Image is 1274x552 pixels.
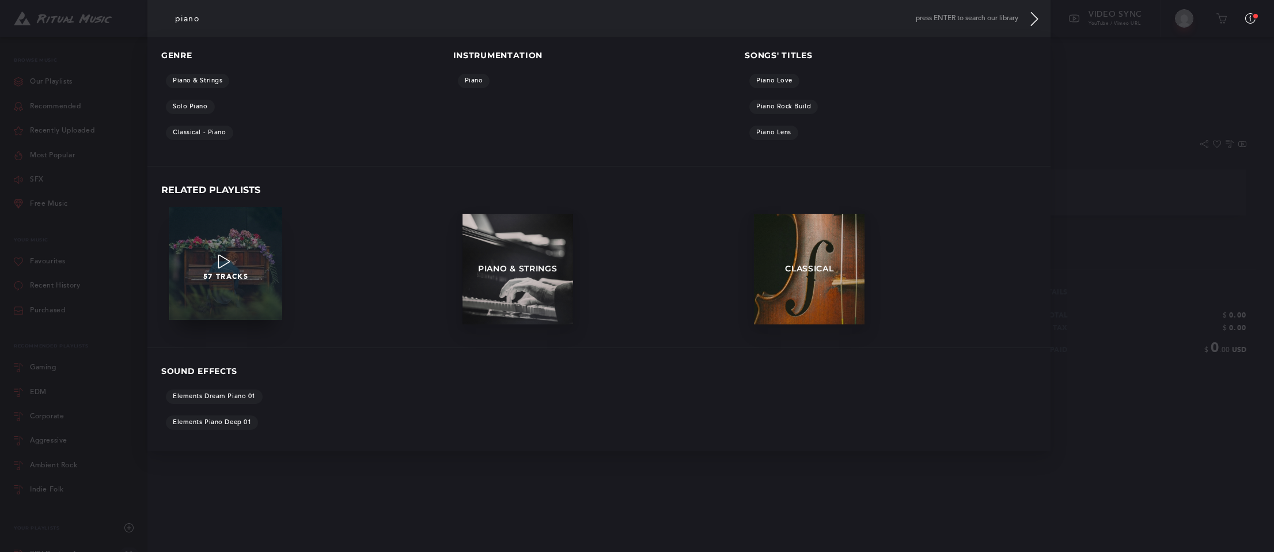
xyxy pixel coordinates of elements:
[1208,339,1220,356] span: 0
[14,70,73,94] a: Our Playlists
[169,273,282,281] p: 57 TRACKS
[749,126,798,140] a: Piano Lens
[14,298,65,323] a: Purchased
[30,486,64,493] div: Indie Folk
[14,516,138,540] div: Your Playlists
[14,94,81,119] a: Recommended
[453,51,745,69] p: Instrumentation
[14,230,138,249] p: Your Music
[14,192,68,216] a: Free Music
[14,453,138,478] a: Ambient Rock
[749,74,799,88] a: Piano Love
[30,364,56,371] div: Gaming
[14,12,112,26] img: Ritual Music
[14,168,44,192] a: SFX
[917,179,1237,187] p: Download Files
[1089,9,1142,19] span: Video Sync
[14,274,80,298] a: Recent History
[14,337,138,356] div: Recommended Playlists
[749,100,818,114] a: Piano Rock Build
[14,429,138,453] a: Aggressive
[166,415,258,430] a: Elements Piano Deep 01
[169,207,282,320] a: 57 TRACKS
[14,119,94,143] a: Recently Uploaded
[462,214,573,324] a: Piano & Strings
[166,74,229,88] a: Piano & Strings
[30,437,67,444] div: Aggressive
[14,51,138,70] p: Browse Music
[166,126,233,140] a: Classical - Piano
[30,413,64,420] div: Corporate
[30,462,77,469] div: Ambient Rock
[1230,346,1246,354] span: USD
[458,74,490,88] a: Piano
[14,478,138,502] a: Indie Folk
[1175,9,1193,28] img: Tony Tran
[916,14,1018,22] span: press ENTER to search our library
[1068,339,1246,356] p: $ .00
[14,404,138,429] a: Corporate
[889,307,1068,320] p: Subtotal
[1227,311,1246,319] span: 0.00
[1068,320,1246,332] p: $
[1227,324,1246,332] span: 0.00
[161,366,453,385] p: Sound Effects
[1068,307,1246,320] p: $
[166,390,263,404] a: Elements Dream Piano 01
[14,143,75,167] a: Most Popular
[166,100,215,114] a: Solo Piano
[14,249,66,274] a: Favourites
[754,214,864,324] a: Classical
[14,380,138,404] a: EDM
[1089,21,1140,26] span: YouTube / Vimeo URL
[161,185,1037,214] p: Related Playlists
[745,51,1037,69] p: Songs' Titles
[14,356,138,380] a: Gaming
[161,51,453,69] p: Genre
[30,389,47,396] div: EDM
